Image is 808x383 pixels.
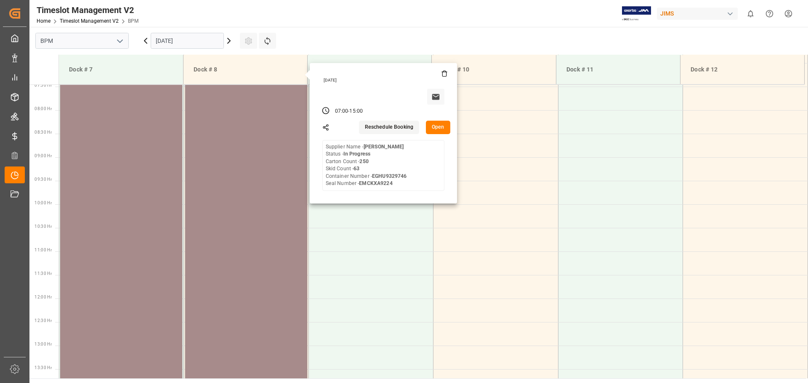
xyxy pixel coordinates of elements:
div: Dock # 12 [687,62,797,77]
span: 11:00 Hr [35,248,52,252]
b: 250 [359,158,368,164]
span: 11:30 Hr [35,271,52,276]
div: JIMS [657,8,738,20]
span: 13:30 Hr [35,365,52,370]
div: - [348,108,349,115]
div: Dock # 8 [190,62,300,77]
button: JIMS [657,5,741,21]
button: Open [426,121,450,134]
span: 10:00 Hr [35,201,52,205]
div: Supplier Name - Status - Carton Count - Skid Count - Container Number - Seal Number - [326,143,407,188]
span: 09:30 Hr [35,177,52,182]
span: 10:30 Hr [35,224,52,229]
b: In Progress [343,151,370,157]
div: 15:00 [349,108,363,115]
button: Help Center [760,4,779,23]
a: Home [37,18,50,24]
div: Dock # 7 [66,62,176,77]
b: EMCKXA9224 [359,180,392,186]
div: [DATE] [321,77,448,83]
span: 12:00 Hr [35,295,52,299]
button: Reschedule Booking [359,121,419,134]
input: Type to search/select [35,33,129,49]
button: show 0 new notifications [741,4,760,23]
div: Dock # 9 [314,62,425,77]
a: Timeslot Management V2 [60,18,119,24]
div: Timeslot Management V2 [37,4,138,16]
button: open menu [113,34,126,48]
span: 07:30 Hr [35,83,52,87]
b: 63 [353,166,359,172]
span: 12:30 Hr [35,318,52,323]
div: Dock # 10 [439,62,549,77]
div: 07:00 [335,108,348,115]
span: 09:00 Hr [35,153,52,158]
span: 08:00 Hr [35,106,52,111]
b: EGHU9329746 [372,173,407,179]
span: 08:30 Hr [35,130,52,135]
span: 13:00 Hr [35,342,52,346]
input: DD.MM.YYYY [151,33,224,49]
img: Exertis%20JAM%20-%20Email%20Logo.jpg_1722504956.jpg [622,6,651,21]
div: Dock # 11 [563,62,673,77]
b: [PERSON_NAME] [364,144,404,150]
